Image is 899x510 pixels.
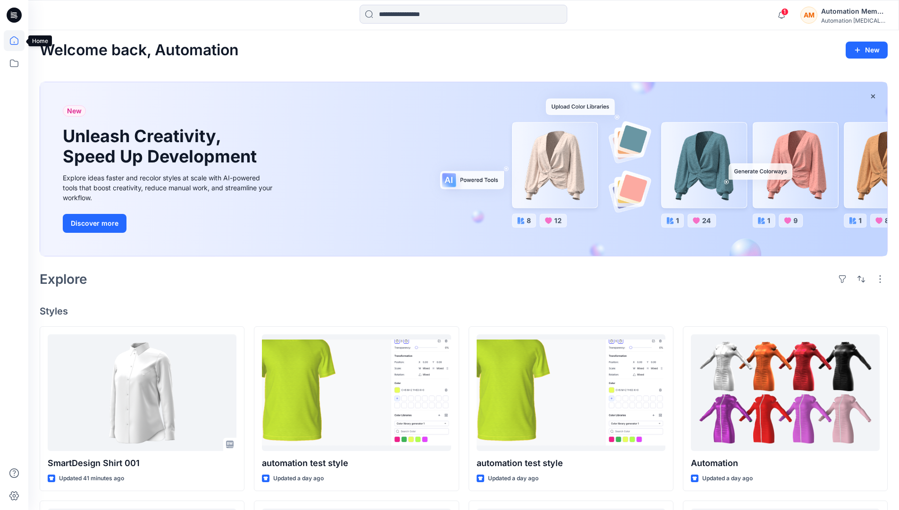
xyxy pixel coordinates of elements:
h2: Welcome back, Automation [40,42,239,59]
p: SmartDesign Shirt 001 [48,457,236,470]
p: Updated a day ago [273,474,324,484]
p: automation test style [262,457,451,470]
div: Explore ideas faster and recolor styles at scale with AI-powered tools that boost creativity, red... [63,173,275,203]
a: SmartDesign Shirt 001 [48,334,236,451]
h4: Styles [40,306,888,317]
p: automation test style [477,457,665,470]
span: New [67,105,82,117]
a: Automation [691,334,880,451]
p: Automation [691,457,880,470]
p: Updated a day ago [702,474,753,484]
div: Automation Member [821,6,887,17]
span: 1 [781,8,789,16]
p: Updated a day ago [488,474,538,484]
a: Discover more [63,214,275,233]
button: Discover more [63,214,126,233]
a: automation test style [477,334,665,451]
p: Updated 41 minutes ago [59,474,124,484]
h1: Unleash Creativity, Speed Up Development [63,126,261,167]
div: AM [800,7,817,24]
a: automation test style [262,334,451,451]
button: New [846,42,888,59]
h2: Explore [40,272,87,287]
div: Automation [MEDICAL_DATA]... [821,17,887,24]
